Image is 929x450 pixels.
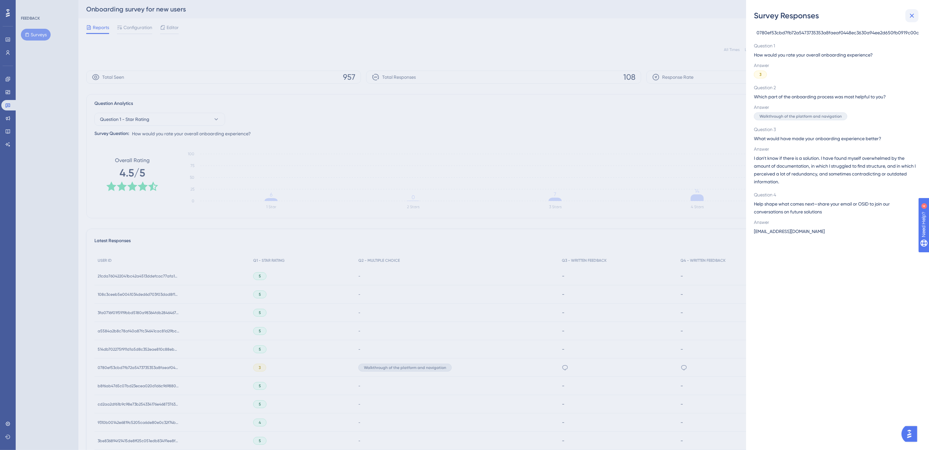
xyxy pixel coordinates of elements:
span: 3 [759,72,761,77]
span: Need Help? [15,2,41,9]
span: Question 3 [754,125,916,133]
span: Which part of the onboarding process was most helpful to you? [754,93,916,101]
span: Answer [754,103,916,111]
div: 4 [45,3,47,8]
span: Question 1 [754,42,916,50]
span: What would have made your onboarding experience better? [754,135,916,142]
span: Question 2 [754,84,916,92]
span: Walkthrough of the platform and navigation [759,114,842,119]
span: 0780ef53cbd7fb72a5473735353a8faeaf0448ec3630a94ee2d650fb0919c00c [757,29,919,37]
iframe: UserGuiding AI Assistant Launcher [902,424,921,444]
span: [EMAIL_ADDRESS][DOMAIN_NAME] [754,227,825,235]
span: I don't know if there is a solution. I have found myself overwhelmed by the amount of documentati... [754,154,916,186]
span: Help shape what comes next—share your email or OSID to join our conversations on future solutions [754,200,916,216]
span: Answer [754,218,916,226]
span: How would you rate your overall onboarding experience? [754,51,916,59]
div: Survey Responses [754,10,921,21]
span: Answer [754,145,916,153]
span: Answer [754,61,916,69]
span: Question 4 [754,191,916,199]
